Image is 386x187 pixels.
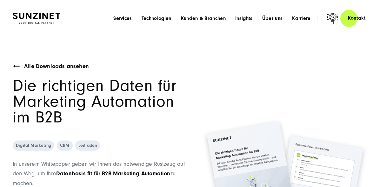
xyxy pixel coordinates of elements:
[24,62,89,72] a: Alle Downloads ansehen
[142,15,171,22] a: Technologien
[57,140,73,151] a: CRM
[262,15,283,22] a: Über uns
[24,63,89,70] span: Alle Downloads ansehen
[13,76,176,127] span: Die richtigen Daten für Marketing Automation im B2B
[56,170,170,177] span: Datenbasis fit für B2B Marketing Automation
[113,15,132,22] a: Services
[235,15,253,22] a: Insights
[75,140,100,151] a: Leitfaden
[13,140,54,151] a: Digital Marketing
[181,15,226,22] a: Kunden & Branchen
[292,15,311,22] a: Karriere
[13,13,60,24] img: SUNZINET Full Service Digital Agentur
[340,9,373,27] a: Kontakt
